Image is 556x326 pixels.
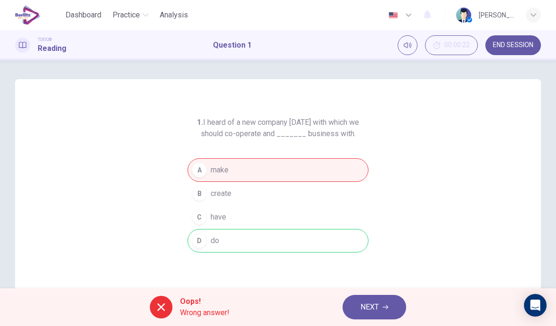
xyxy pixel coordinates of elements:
[38,36,52,43] span: TOEIC®
[524,294,547,317] div: Open Intercom Messenger
[38,43,66,54] h1: Reading
[180,307,229,318] span: Wrong answer!
[62,7,105,24] button: Dashboard
[456,8,471,23] img: Profile picture
[197,118,203,127] strong: 1.
[343,295,406,319] button: NEXT
[387,12,399,19] img: en
[398,35,417,55] div: Mute
[360,301,379,314] span: NEXT
[188,117,368,139] h6: I heard of a new company [DATE] with which we should co-operate and _______ business with.
[15,6,62,24] a: EduSynch logo
[160,9,188,21] span: Analysis
[109,7,152,24] button: Practice
[444,41,470,49] span: 00:00:22
[180,296,229,307] span: Oops!
[479,9,515,21] div: [PERSON_NAME] Del [PERSON_NAME]
[213,40,252,51] h1: Question 1
[485,35,541,55] button: END SESSION
[156,7,192,24] button: Analysis
[113,9,140,21] span: Practice
[65,9,101,21] span: Dashboard
[425,35,478,55] button: 00:00:22
[493,41,533,49] span: END SESSION
[425,35,478,55] div: Hide
[15,6,40,24] img: EduSynch logo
